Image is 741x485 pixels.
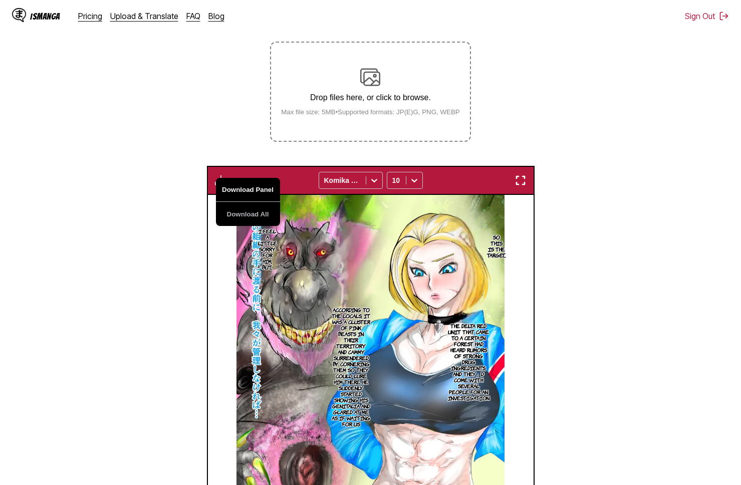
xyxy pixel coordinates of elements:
[186,11,200,21] a: FAQ
[685,11,729,21] button: Sign Out
[719,11,729,21] img: Sign out
[273,93,468,102] p: Drop files here, or click to browse.
[12,8,26,22] img: IsManga Logo
[216,178,280,202] button: Download Panel
[215,174,227,186] img: Download translated images
[515,174,527,186] img: Enter fullscreen
[216,202,280,226] button: Download All
[485,232,508,260] p: So this is the target...
[208,11,224,21] a: Blog
[273,108,468,116] small: Max file size: 5MB • Supported formats: JP(E)G, PNG, WEBP
[256,226,279,272] p: I feel a little sorry for him, but...
[78,11,102,21] a: Pricing
[329,305,373,429] p: According to the locals, it was a cluster of pink beasts in their territory and Cammy surrendered...
[446,321,491,403] p: The delta red unit that came to a certain forest had heard rumors of strong drug ingredients, and...
[12,8,78,24] a: IsManga LogoIsManga
[30,12,60,21] div: IsManga
[110,11,178,21] a: Upload & Translate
